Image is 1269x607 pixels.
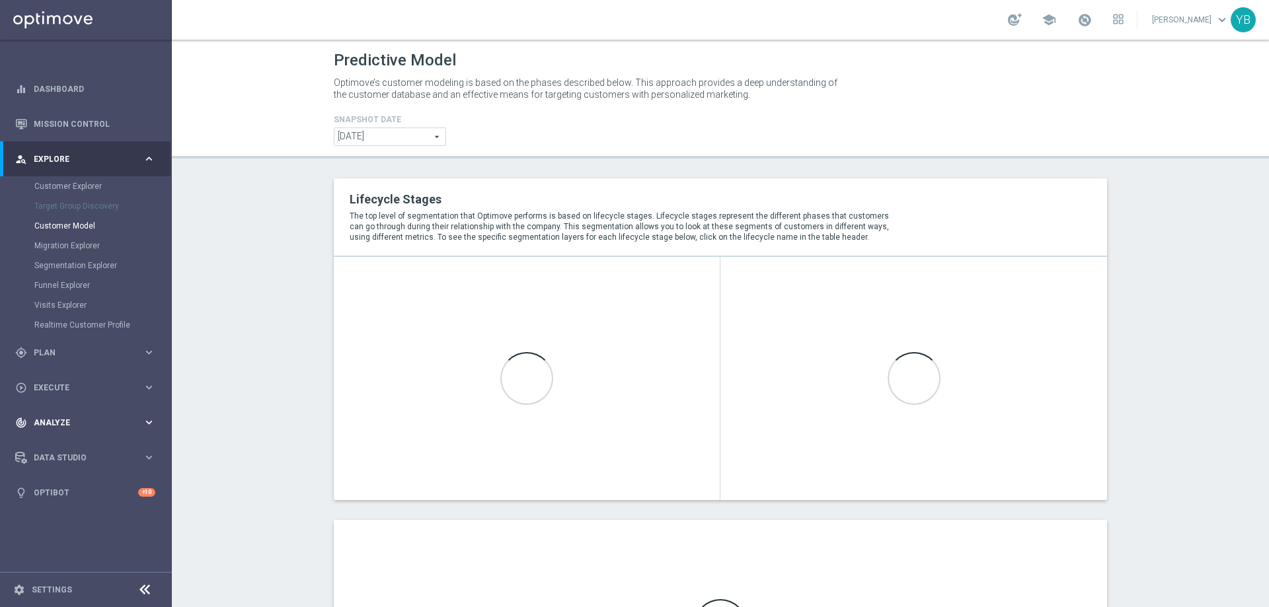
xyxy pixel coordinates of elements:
[350,192,901,207] h2: Lifecycle Stages
[15,347,143,359] div: Plan
[34,384,143,392] span: Execute
[15,154,156,164] button: person_search Explore keyboard_arrow_right
[34,260,137,271] a: Segmentation Explorer
[15,347,27,359] i: gps_fixed
[15,83,27,95] i: equalizer
[34,320,137,330] a: Realtime Customer Profile
[34,475,138,510] a: Optibot
[34,221,137,231] a: Customer Model
[15,417,27,429] i: track_changes
[34,349,143,357] span: Plan
[1151,10,1231,30] a: [PERSON_NAME]keyboard_arrow_down
[34,256,171,275] div: Segmentation Explorer
[138,488,155,497] div: +10
[15,475,155,510] div: Optibot
[34,71,155,106] a: Dashboard
[143,381,155,394] i: keyboard_arrow_right
[143,346,155,359] i: keyboard_arrow_right
[34,181,137,192] a: Customer Explorer
[15,452,143,464] div: Data Studio
[34,315,171,335] div: Realtime Customer Profile
[334,115,446,124] h4: Snapshot Date
[34,419,143,427] span: Analyze
[34,240,137,251] a: Migration Explorer
[1231,7,1256,32] div: YB
[15,84,156,94] button: equalizer Dashboard
[15,417,143,429] div: Analyze
[13,584,25,596] i: settings
[15,487,156,498] button: lightbulb Optibot +10
[15,119,156,129] button: Mission Control
[34,275,171,295] div: Funnel Explorer
[34,196,171,216] div: Target Group Discovery
[34,454,143,462] span: Data Studio
[32,586,72,594] a: Settings
[15,382,143,394] div: Execute
[15,382,156,393] button: play_circle_outline Execute keyboard_arrow_right
[143,416,155,429] i: keyboard_arrow_right
[34,106,155,141] a: Mission Control
[15,347,156,358] button: gps_fixed Plan keyboard_arrow_right
[15,382,27,394] i: play_circle_outline
[15,417,156,428] button: track_changes Analyze keyboard_arrow_right
[34,176,171,196] div: Customer Explorer
[34,216,171,236] div: Customer Model
[15,153,27,165] i: person_search
[15,71,155,106] div: Dashboard
[15,487,27,499] i: lightbulb
[143,451,155,464] i: keyboard_arrow_right
[15,153,143,165] div: Explore
[1215,13,1229,27] span: keyboard_arrow_down
[334,77,843,100] p: Optimove’s customer modeling is based on the phases described below. This approach provides a dee...
[34,155,143,163] span: Explore
[350,211,901,242] p: The top level of segmentation that Optimove performs is based on lifecycle stages. Lifecycle stag...
[143,153,155,165] i: keyboard_arrow_right
[1042,13,1056,27] span: school
[15,452,156,463] button: Data Studio keyboard_arrow_right
[34,280,137,291] a: Funnel Explorer
[34,300,137,310] a: Visits Explorer
[334,51,456,70] h1: Predictive Model
[34,295,171,315] div: Visits Explorer
[34,236,171,256] div: Migration Explorer
[15,106,155,141] div: Mission Control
